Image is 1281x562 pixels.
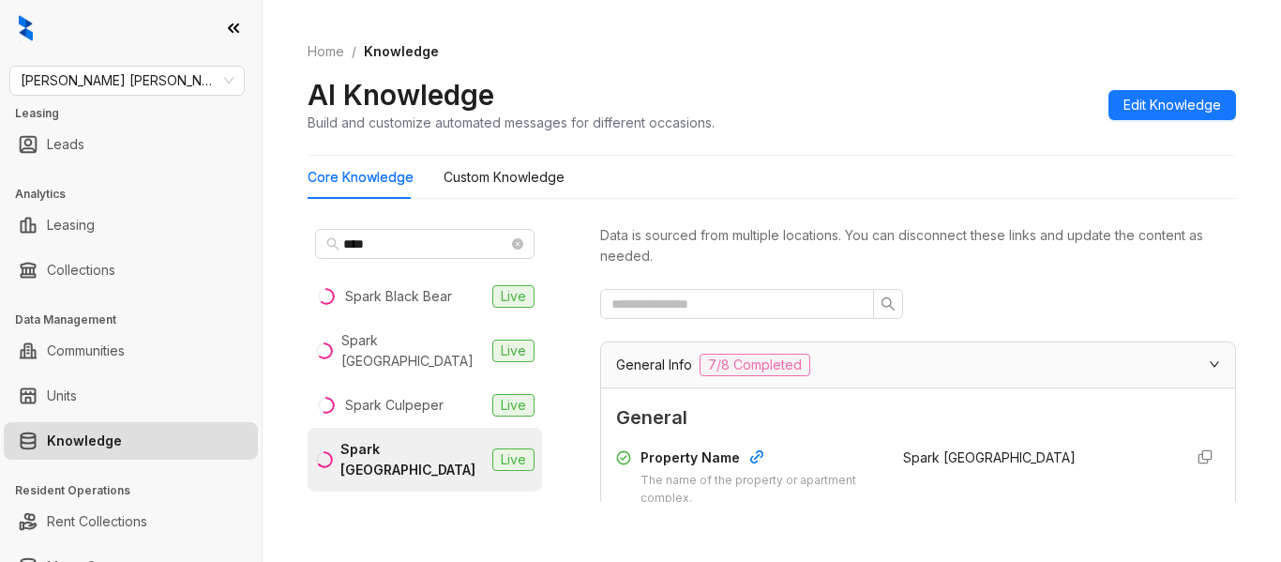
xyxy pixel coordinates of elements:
[15,186,262,203] h3: Analytics
[19,15,33,41] img: logo
[47,332,125,370] a: Communities
[15,482,262,499] h3: Resident Operations
[47,251,115,289] a: Collections
[616,355,692,375] span: General Info
[308,167,414,188] div: Core Knowledge
[492,448,535,471] span: Live
[4,206,258,244] li: Leasing
[4,422,258,460] li: Knowledge
[352,41,356,62] li: /
[1123,95,1221,115] span: Edit Knowledge
[47,126,84,163] a: Leads
[345,286,452,307] div: Spark Black Bear
[15,311,262,328] h3: Data Management
[881,296,896,311] span: search
[47,377,77,415] a: Units
[640,472,881,508] div: The name of the property or apartment complex.
[492,394,535,417] span: Live
[1209,358,1220,370] span: expanded
[4,332,258,370] li: Communities
[444,167,565,188] div: Custom Knowledge
[47,422,122,460] a: Knowledge
[304,41,348,62] a: Home
[640,448,881,472] div: Property Name
[21,67,234,95] span: Gates Hudson
[364,43,439,59] span: Knowledge
[903,449,1076,465] span: Spark [GEOGRAPHIC_DATA]
[326,237,339,251] span: search
[512,238,523,250] span: close-circle
[601,342,1235,387] div: General Info7/8 Completed
[308,77,494,113] h2: AI Knowledge
[345,395,444,416] div: Spark Culpeper
[1108,90,1236,120] button: Edit Knowledge
[700,354,810,376] span: 7/8 Completed
[47,503,147,540] a: Rent Collections
[308,113,715,132] div: Build and customize automated messages for different occasions.
[4,251,258,289] li: Collections
[4,377,258,415] li: Units
[47,206,95,244] a: Leasing
[15,105,262,122] h3: Leasing
[4,503,258,540] li: Rent Collections
[600,225,1236,266] div: Data is sourced from multiple locations. You can disconnect these links and update the content as...
[492,285,535,308] span: Live
[4,126,258,163] li: Leads
[340,439,485,480] div: Spark [GEOGRAPHIC_DATA]
[616,403,1220,433] span: General
[492,340,535,362] span: Live
[341,330,485,372] div: Spark [GEOGRAPHIC_DATA]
